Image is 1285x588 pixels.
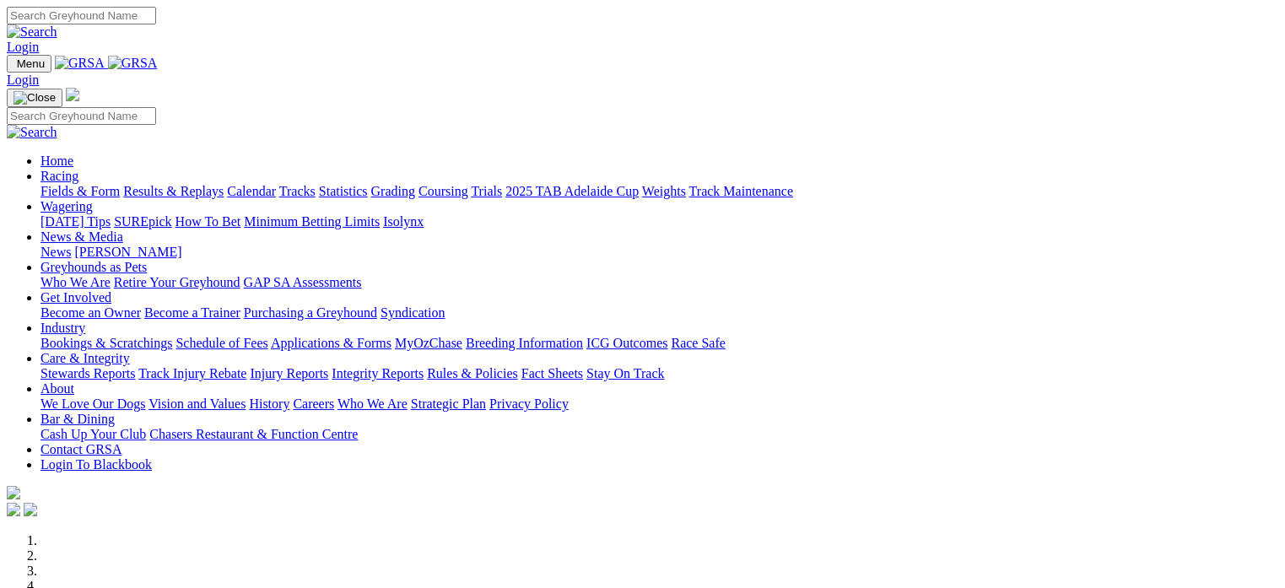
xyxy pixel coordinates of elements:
a: Privacy Policy [489,396,569,411]
a: Who We Are [40,275,111,289]
div: Get Involved [40,305,1278,321]
a: Results & Replays [123,184,224,198]
a: Grading [371,184,415,198]
img: facebook.svg [7,503,20,516]
a: ICG Outcomes [586,336,667,350]
a: Get Involved [40,290,111,305]
a: Racing [40,169,78,183]
div: About [40,396,1278,412]
button: Toggle navigation [7,55,51,73]
a: Schedule of Fees [175,336,267,350]
a: Care & Integrity [40,351,130,365]
a: Greyhounds as Pets [40,260,147,274]
a: Chasers Restaurant & Function Centre [149,427,358,441]
a: SUREpick [114,214,171,229]
a: Breeding Information [466,336,583,350]
a: Applications & Forms [271,336,391,350]
a: Track Injury Rebate [138,366,246,380]
a: GAP SA Assessments [244,275,362,289]
img: Search [7,125,57,140]
a: MyOzChase [395,336,462,350]
a: Fact Sheets [521,366,583,380]
a: News & Media [40,229,123,244]
a: Who We Are [337,396,408,411]
a: Stay On Track [586,366,664,380]
a: Login [7,40,39,54]
img: twitter.svg [24,503,37,516]
a: Industry [40,321,85,335]
a: How To Bet [175,214,241,229]
img: logo-grsa-white.png [66,88,79,101]
a: About [40,381,74,396]
div: Care & Integrity [40,366,1278,381]
a: [DATE] Tips [40,214,111,229]
a: Careers [293,396,334,411]
a: Wagering [40,199,93,213]
a: Become a Trainer [144,305,240,320]
a: Purchasing a Greyhound [244,305,377,320]
input: Search [7,7,156,24]
a: Home [40,154,73,168]
a: Weights [642,184,686,198]
a: Vision and Values [148,396,246,411]
a: Integrity Reports [332,366,424,380]
div: Industry [40,336,1278,351]
span: Menu [17,57,45,70]
a: Calendar [227,184,276,198]
a: News [40,245,71,259]
a: Tracks [279,184,316,198]
a: Login To Blackbook [40,457,152,472]
img: Close [13,91,56,105]
a: History [249,396,289,411]
a: Syndication [381,305,445,320]
a: Minimum Betting Limits [244,214,380,229]
img: logo-grsa-white.png [7,486,20,499]
div: Wagering [40,214,1278,229]
img: Search [7,24,57,40]
a: Retire Your Greyhound [114,275,240,289]
a: Race Safe [671,336,725,350]
a: [PERSON_NAME] [74,245,181,259]
div: News & Media [40,245,1278,260]
div: Greyhounds as Pets [40,275,1278,290]
a: Bar & Dining [40,412,115,426]
a: Cash Up Your Club [40,427,146,441]
a: Fields & Form [40,184,120,198]
a: Coursing [418,184,468,198]
a: Rules & Policies [427,366,518,380]
a: Injury Reports [250,366,328,380]
img: GRSA [55,56,105,71]
a: We Love Our Dogs [40,396,145,411]
a: Trials [471,184,502,198]
a: Isolynx [383,214,424,229]
a: Track Maintenance [689,184,793,198]
a: 2025 TAB Adelaide Cup [505,184,639,198]
a: Contact GRSA [40,442,121,456]
a: Stewards Reports [40,366,135,380]
a: Statistics [319,184,368,198]
button: Toggle navigation [7,89,62,107]
input: Search [7,107,156,125]
a: Bookings & Scratchings [40,336,172,350]
a: Strategic Plan [411,396,486,411]
img: GRSA [108,56,158,71]
a: Login [7,73,39,87]
div: Racing [40,184,1278,199]
div: Bar & Dining [40,427,1278,442]
a: Become an Owner [40,305,141,320]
